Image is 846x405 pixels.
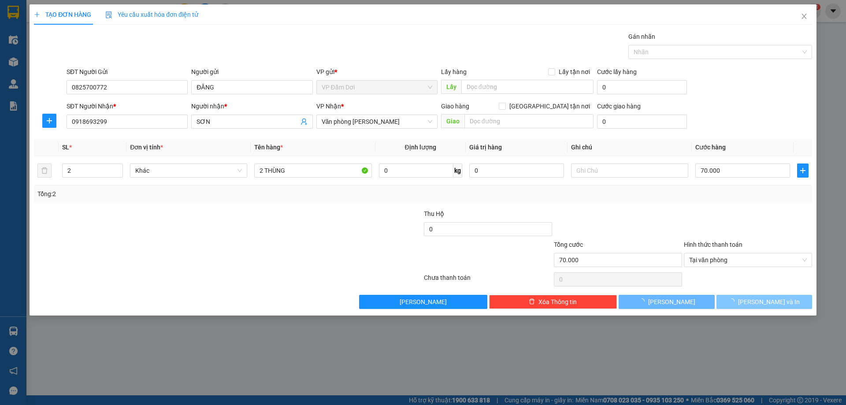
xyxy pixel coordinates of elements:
div: Người nhận [191,101,312,111]
button: [PERSON_NAME] [619,295,714,309]
div: VP gửi [316,67,438,77]
input: Cước giao hàng [597,115,687,129]
label: Hình thức thanh toán [684,241,742,248]
span: user-add [301,118,308,125]
button: Close [792,4,816,29]
span: [PERSON_NAME] và In [738,297,800,307]
span: Lấy tận nơi [555,67,594,77]
span: delete [529,298,535,305]
div: SĐT Người Nhận [67,101,188,111]
span: VP Nhận [316,103,341,110]
span: SL [62,144,69,151]
input: Ghi Chú [571,163,688,178]
div: Người gửi [191,67,312,77]
label: Gán nhãn [628,33,655,40]
button: delete [37,163,52,178]
span: Thu Hộ [424,210,444,217]
button: [PERSON_NAME] và In [716,295,812,309]
span: loading [728,298,738,305]
input: Cước lấy hàng [597,80,687,94]
span: plus [798,167,808,174]
label: Cước lấy hàng [597,68,637,75]
input: 0 [469,163,564,178]
span: [PERSON_NAME] [400,297,447,307]
img: icon [105,11,112,19]
span: kg [453,163,462,178]
th: Ghi chú [568,139,692,156]
button: plus [42,114,56,128]
label: Cước giao hàng [597,103,641,110]
div: Chưa thanh toán [423,273,553,288]
span: Đơn vị tính [130,144,163,151]
button: plus [797,163,809,178]
span: Văn phòng Hồ Chí Minh [322,115,432,128]
span: Yêu cầu xuất hóa đơn điện tử [105,11,198,18]
input: VD: Bàn, Ghế [254,163,371,178]
span: Cước hàng [695,144,726,151]
span: Giao [441,114,464,128]
span: plus [43,117,56,124]
span: VP Đầm Dơi [322,81,432,94]
span: Tại văn phòng [689,253,807,267]
span: Định lượng [405,144,436,151]
div: Tổng: 2 [37,189,327,199]
span: [GEOGRAPHIC_DATA] tận nơi [506,101,594,111]
span: Tên hàng [254,144,283,151]
span: loading [638,298,648,305]
button: [PERSON_NAME] [359,295,487,309]
span: Giá trị hàng [469,144,502,151]
span: plus [34,11,40,18]
span: Lấy hàng [441,68,467,75]
span: [PERSON_NAME] [648,297,695,307]
input: Dọc đường [464,114,594,128]
div: SĐT Người Gửi [67,67,188,77]
span: Giao hàng [441,103,469,110]
span: Khác [135,164,242,177]
span: close [801,13,808,20]
span: Xóa Thông tin [538,297,577,307]
span: TẠO ĐƠN HÀNG [34,11,91,18]
span: Lấy [441,80,461,94]
span: Tổng cước [554,241,583,248]
button: deleteXóa Thông tin [489,295,617,309]
input: Dọc đường [461,80,594,94]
